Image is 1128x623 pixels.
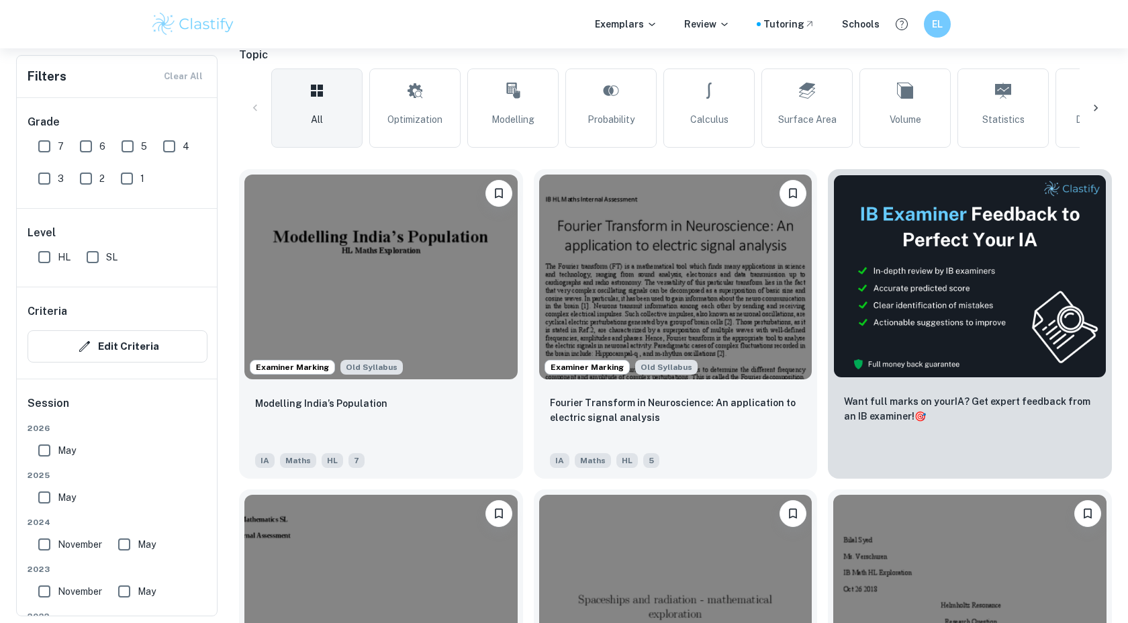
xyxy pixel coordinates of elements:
[255,396,387,411] p: Modelling India’s Population
[28,610,207,622] span: 2022
[587,112,634,127] span: Probability
[58,250,70,265] span: HL
[106,250,117,265] span: SL
[780,180,806,207] button: Bookmark
[635,360,698,375] span: Old Syllabus
[58,584,102,599] span: November
[348,453,365,468] span: 7
[28,330,207,363] button: Edit Criteria
[684,17,730,32] p: Review
[340,360,403,375] div: Although this IA is written for the old math syllabus (last exam in November 2020), the current I...
[491,112,534,127] span: Modelling
[28,469,207,481] span: 2025
[575,453,611,468] span: Maths
[239,169,523,479] a: Examiner MarkingAlthough this IA is written for the old math syllabus (last exam in November 2020...
[58,171,64,186] span: 3
[99,171,105,186] span: 2
[890,112,921,127] span: Volume
[539,175,812,379] img: Maths IA example thumbnail: Fourier Transform in Neuroscience: An ap
[550,453,569,468] span: IA
[387,112,442,127] span: Optimization
[828,169,1112,479] a: ThumbnailWant full marks on yourIA? Get expert feedback from an IB examiner!
[138,537,156,552] span: May
[914,411,926,422] span: 🎯
[1074,500,1101,527] button: Bookmark
[150,11,236,38] img: Clastify logo
[833,175,1107,378] img: Thumbnail
[982,112,1025,127] span: Statistics
[28,563,207,575] span: 2023
[58,537,102,552] span: November
[595,17,657,32] p: Exemplars
[340,360,403,375] span: Old Syllabus
[780,500,806,527] button: Bookmark
[643,453,659,468] span: 5
[141,139,147,154] span: 5
[58,443,76,458] span: May
[183,139,189,154] span: 4
[485,500,512,527] button: Bookmark
[550,395,802,425] p: Fourier Transform in Neuroscience: An application to electric signal analysis
[28,114,207,130] h6: Grade
[28,516,207,528] span: 2024
[545,361,629,373] span: Examiner Marking
[690,112,728,127] span: Calculus
[616,453,638,468] span: HL
[924,11,951,38] button: EL
[534,169,818,479] a: Examiner MarkingAlthough this IA is written for the old math syllabus (last exam in November 2020...
[778,112,837,127] span: Surface Area
[322,453,343,468] span: HL
[28,303,67,320] h6: Criteria
[28,67,66,86] h6: Filters
[28,422,207,434] span: 2026
[763,17,815,32] a: Tutoring
[140,171,144,186] span: 1
[890,13,913,36] button: Help and Feedback
[255,453,275,468] span: IA
[99,139,105,154] span: 6
[138,584,156,599] span: May
[485,180,512,207] button: Bookmark
[28,395,207,422] h6: Session
[311,112,323,127] span: All
[280,453,316,468] span: Maths
[930,17,945,32] h6: EL
[58,490,76,505] span: May
[244,175,518,379] img: Maths IA example thumbnail: Modelling India’s Population
[239,47,1112,63] h6: Topic
[58,139,64,154] span: 7
[844,394,1096,424] p: Want full marks on your IA ? Get expert feedback from an IB examiner!
[250,361,334,373] span: Examiner Marking
[28,225,207,241] h6: Level
[842,17,880,32] a: Schools
[635,360,698,375] div: Although this IA is written for the old math syllabus (last exam in November 2020), the current I...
